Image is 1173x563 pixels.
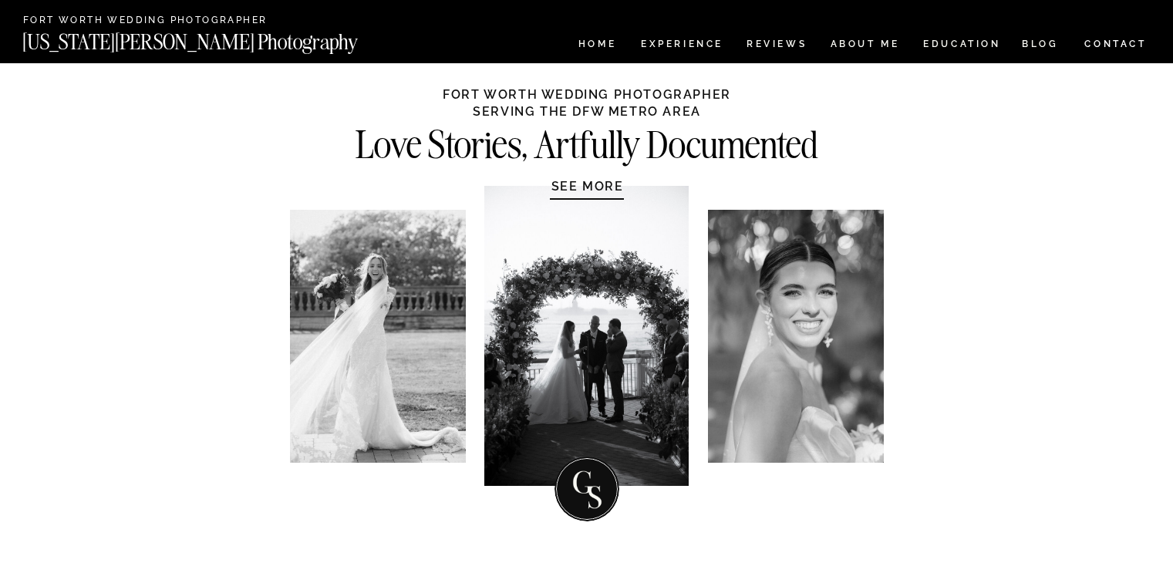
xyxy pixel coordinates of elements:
a: Fort Worth Wedding Photographer [23,15,339,27]
h2: Love Stories, Artfully Documented [322,127,852,157]
a: [US_STATE][PERSON_NAME] Photography [22,32,410,45]
h1: Fort Worth WEDDING PHOTOGRAPHER ServIng The DFW Metro Area [443,86,732,117]
a: Experience [641,39,722,52]
a: HOME [575,39,619,52]
a: EDUCATION [922,39,1003,52]
a: BLOG [1022,39,1059,52]
a: SEE MORE [514,178,661,194]
a: ABOUT ME [830,39,900,52]
a: CONTACT [1084,35,1148,52]
a: REVIEWS [747,39,804,52]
